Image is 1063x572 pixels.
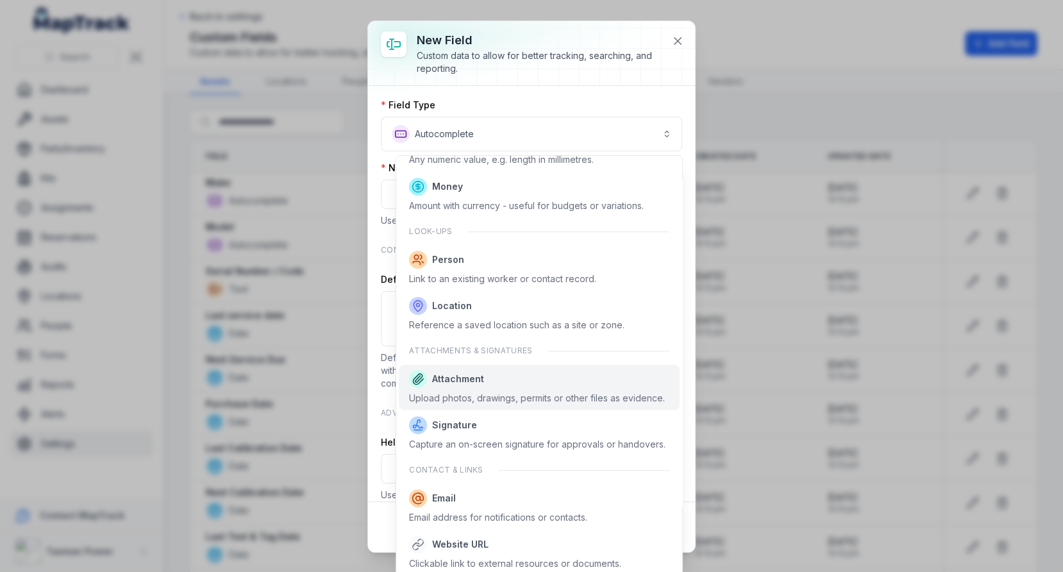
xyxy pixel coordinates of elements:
span: Person [432,253,464,266]
span: Attachment [432,373,484,385]
div: Upload photos, drawings, permits or other files as evidence. [409,392,665,405]
div: Capture an on-screen signature for approvals or handovers. [409,438,665,451]
span: Email [432,492,456,505]
button: Autocomplete [381,117,682,151]
span: Money [432,180,463,193]
div: Amount with currency - useful for budgets or variations. [409,199,644,212]
span: Website URL [432,538,489,551]
div: Reference a saved location such as a site or zone. [409,319,624,332]
div: Look-ups [399,219,679,244]
div: Attachments & signatures [399,338,679,364]
div: Link to an existing worker or contact record. [409,273,596,285]
div: Email address for notifications or contacts. [409,511,587,524]
div: Clickable link to external resources or documents. [409,557,621,570]
span: Location [432,299,472,312]
div: Contact & links [399,457,679,483]
div: Any numeric value, e.g. length in millimetres. [409,153,594,166]
span: Signature [432,419,477,432]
